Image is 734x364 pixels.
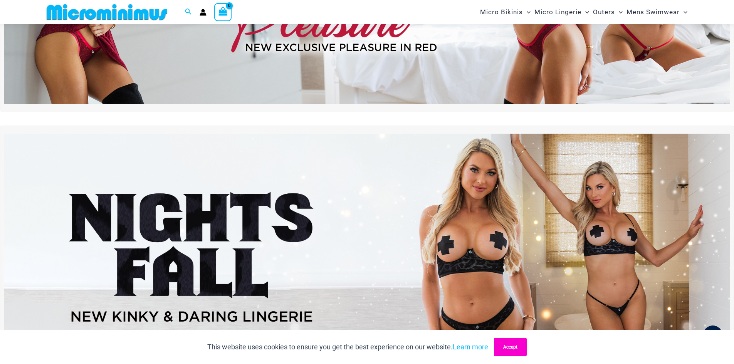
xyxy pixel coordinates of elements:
nav: Site Navigation [477,1,691,23]
span: Mens Swimwear [627,2,680,22]
a: Mens SwimwearMenu ToggleMenu Toggle [625,2,689,22]
span: Menu Toggle [581,2,589,22]
a: Micro LingerieMenu ToggleMenu Toggle [532,2,591,22]
span: Outers [593,2,615,22]
a: Account icon link [200,9,207,16]
button: Accept [494,338,527,356]
img: MM SHOP LOGO FLAT [44,3,170,21]
a: OutersMenu ToggleMenu Toggle [591,2,625,22]
span: Menu Toggle [680,2,687,22]
a: Micro BikinisMenu ToggleMenu Toggle [478,2,532,22]
a: View Shopping Cart, empty [214,3,232,21]
span: Menu Toggle [615,2,623,22]
p: This website uses cookies to ensure you get the best experience on our website. [207,341,488,353]
span: Micro Lingerie [534,2,581,22]
span: Micro Bikinis [480,2,523,22]
span: Menu Toggle [523,2,531,22]
a: Search icon link [185,7,192,17]
a: Learn more [453,343,488,351]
